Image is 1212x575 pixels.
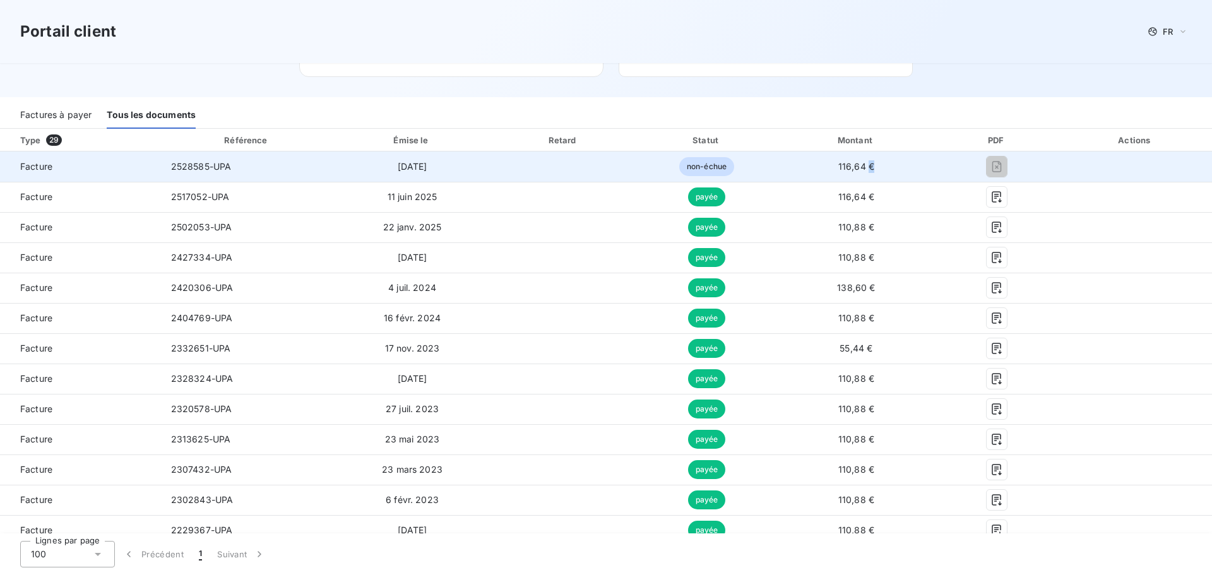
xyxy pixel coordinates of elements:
[383,222,442,232] span: 22 janv. 2025
[838,222,874,232] span: 110,88 €
[688,278,726,297] span: payée
[388,191,437,202] span: 11 juin 2025
[688,430,726,449] span: payée
[398,373,427,384] span: [DATE]
[398,252,427,263] span: [DATE]
[838,161,874,172] span: 116,64 €
[115,541,191,567] button: Précédent
[10,463,151,476] span: Facture
[688,490,726,509] span: payée
[10,403,151,415] span: Facture
[10,342,151,355] span: Facture
[638,134,775,146] div: Statut
[388,282,436,293] span: 4 juil. 2024
[171,434,231,444] span: 2313625-UPA
[13,134,158,146] div: Type
[688,521,726,540] span: payée
[838,403,874,414] span: 110,88 €
[494,134,634,146] div: Retard
[688,187,726,206] span: payée
[838,434,874,444] span: 110,88 €
[10,221,151,234] span: Facture
[10,433,151,446] span: Facture
[838,312,874,323] span: 110,88 €
[688,309,726,328] span: payée
[20,20,116,43] h3: Portail client
[171,373,234,384] span: 2328324-UPA
[171,403,232,414] span: 2320578-UPA
[838,464,874,475] span: 110,88 €
[688,460,726,479] span: payée
[10,282,151,294] span: Facture
[688,339,726,358] span: payée
[10,524,151,536] span: Facture
[838,494,874,505] span: 110,88 €
[10,160,151,173] span: Facture
[10,372,151,385] span: Facture
[937,134,1056,146] div: PDF
[838,373,874,384] span: 110,88 €
[191,541,210,567] button: 1
[171,282,234,293] span: 2420306-UPA
[780,134,933,146] div: Montant
[171,525,233,535] span: 2229367-UPA
[1062,134,1209,146] div: Actions
[838,191,874,202] span: 116,64 €
[10,494,151,506] span: Facture
[46,134,62,146] span: 29
[171,191,230,202] span: 2517052-UPA
[386,403,439,414] span: 27 juil. 2023
[382,464,443,475] span: 23 mars 2023
[386,494,439,505] span: 6 févr. 2023
[688,248,726,267] span: payée
[837,282,875,293] span: 138,60 €
[171,252,233,263] span: 2427334-UPA
[171,494,234,505] span: 2302843-UPA
[171,222,232,232] span: 2502053-UPA
[398,161,427,172] span: [DATE]
[336,134,489,146] div: Émise le
[31,548,46,560] span: 100
[384,312,441,323] span: 16 févr. 2024
[688,218,726,237] span: payée
[688,400,726,418] span: payée
[210,541,273,567] button: Suivant
[385,434,440,444] span: 23 mai 2023
[224,135,267,145] div: Référence
[385,343,440,353] span: 17 nov. 2023
[398,525,427,535] span: [DATE]
[838,252,874,263] span: 110,88 €
[838,525,874,535] span: 110,88 €
[20,102,92,129] div: Factures à payer
[688,369,726,388] span: payée
[10,251,151,264] span: Facture
[171,464,232,475] span: 2307432-UPA
[1163,27,1173,37] span: FR
[840,343,872,353] span: 55,44 €
[10,191,151,203] span: Facture
[10,312,151,324] span: Facture
[679,157,734,176] span: non-échue
[171,343,231,353] span: 2332651-UPA
[107,102,196,129] div: Tous les documents
[199,548,202,560] span: 1
[171,161,232,172] span: 2528585-UPA
[171,312,233,323] span: 2404769-UPA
